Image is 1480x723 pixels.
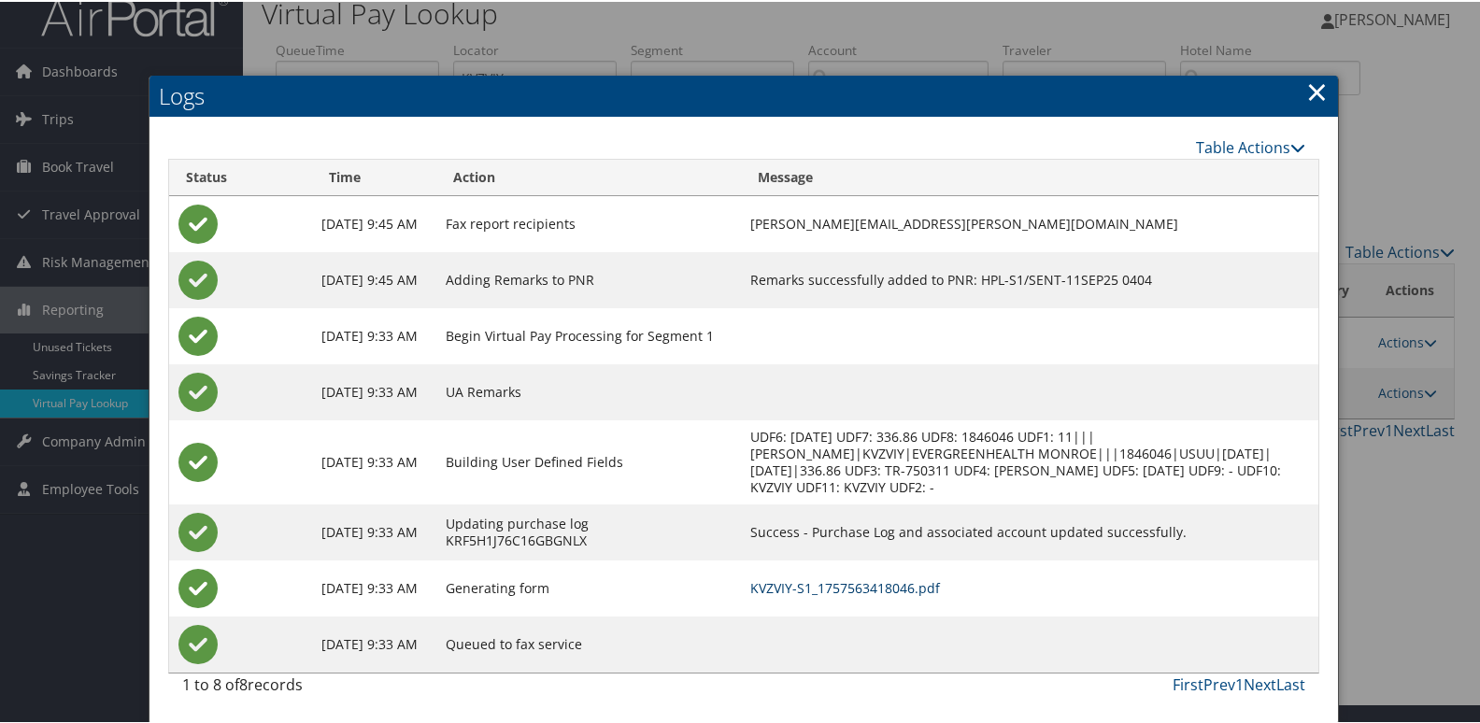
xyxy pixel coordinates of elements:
[436,503,741,559] td: Updating purchase log KRF5H1J76C16GBGNLX
[436,250,741,306] td: Adding Remarks to PNR
[741,250,1318,306] td: Remarks successfully added to PNR: HPL-S1/SENT-11SEP25 0404
[312,418,436,503] td: [DATE] 9:33 AM
[312,194,436,250] td: [DATE] 9:45 AM
[312,559,436,615] td: [DATE] 9:33 AM
[741,194,1318,250] td: [PERSON_NAME][EMAIL_ADDRESS][PERSON_NAME][DOMAIN_NAME]
[149,74,1338,115] h2: Logs
[436,418,741,503] td: Building User Defined Fields
[741,418,1318,503] td: UDF6: [DATE] UDF7: 336.86 UDF8: 1846046 UDF1: 11|||[PERSON_NAME]|KVZVIY|EVERGREENHEALTH MONROE|||...
[239,673,248,693] span: 8
[1203,673,1235,693] a: Prev
[1173,673,1203,693] a: First
[182,672,442,703] div: 1 to 8 of records
[1196,135,1305,156] a: Table Actions
[436,306,741,362] td: Begin Virtual Pay Processing for Segment 1
[312,158,436,194] th: Time: activate to sort column ascending
[312,615,436,671] td: [DATE] 9:33 AM
[741,503,1318,559] td: Success - Purchase Log and associated account updated successfully.
[1276,673,1305,693] a: Last
[312,250,436,306] td: [DATE] 9:45 AM
[750,577,940,595] a: KVZVIY-S1_1757563418046.pdf
[436,158,741,194] th: Action: activate to sort column ascending
[1235,673,1244,693] a: 1
[436,194,741,250] td: Fax report recipients
[312,306,436,362] td: [DATE] 9:33 AM
[436,362,741,418] td: UA Remarks
[169,158,312,194] th: Status: activate to sort column ascending
[312,362,436,418] td: [DATE] 9:33 AM
[312,503,436,559] td: [DATE] 9:33 AM
[436,559,741,615] td: Generating form
[1244,673,1276,693] a: Next
[436,615,741,671] td: Queued to fax service
[1306,71,1328,108] a: Close
[741,158,1318,194] th: Message: activate to sort column ascending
